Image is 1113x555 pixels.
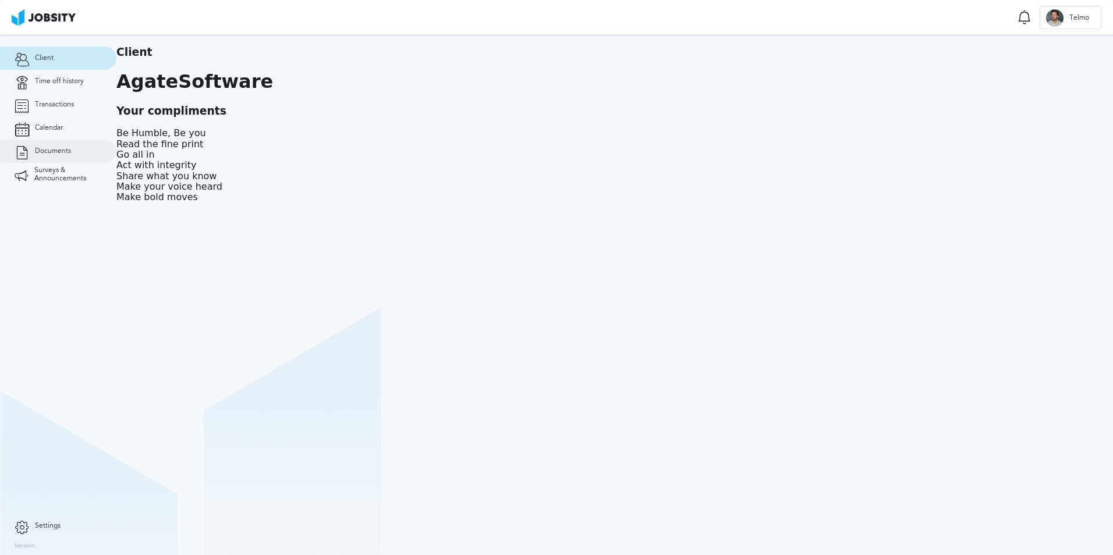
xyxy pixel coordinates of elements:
[1046,9,1064,27] div: T
[35,522,61,530] span: Settings
[116,182,1113,192] div: Make your voice heard
[15,543,36,550] label: Version:
[34,166,102,183] span: Surveys & Announcements
[116,71,1113,92] h1: AgateSoftware
[35,124,63,132] span: Calendar
[35,54,54,62] span: Client
[35,101,74,109] span: Transactions
[116,192,1113,202] div: Make bold moves
[1064,14,1095,22] span: Telmo
[116,160,1113,170] div: Act with integrity
[116,105,1113,118] h3: Your compliments
[116,139,1113,150] div: Read the fine print
[1040,6,1101,29] button: TTelmo
[116,46,1113,59] h3: Client
[12,9,76,26] img: ab4bad089aa723f57921c736e9817d99.png
[116,171,1113,182] div: Share what you know
[116,150,1113,160] div: Go all in
[116,128,1113,138] div: Be Humble, Be you
[35,147,71,155] span: Documents
[35,77,84,86] span: Time off history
